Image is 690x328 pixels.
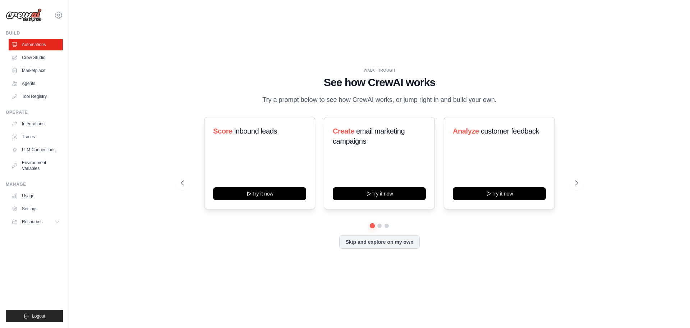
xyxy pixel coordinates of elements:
[6,30,63,36] div: Build
[181,76,578,89] h1: See how CrewAI works
[9,52,63,63] a: Crew Studio
[234,127,277,135] span: inbound leads
[9,65,63,76] a: Marketplace
[181,68,578,73] div: WALKTHROUGH
[213,187,306,200] button: Try it now
[9,190,63,202] a: Usage
[333,187,426,200] button: Try it now
[333,127,354,135] span: Create
[6,181,63,187] div: Manage
[9,216,63,228] button: Resources
[9,91,63,102] a: Tool Registry
[9,118,63,130] a: Integrations
[9,39,63,50] a: Automations
[654,293,690,328] iframe: Chat Widget
[339,235,419,249] button: Skip and explore on my own
[9,78,63,89] a: Agents
[9,157,63,174] a: Environment Variables
[9,203,63,215] a: Settings
[9,144,63,156] a: LLM Connections
[22,219,42,225] span: Resources
[32,313,45,319] span: Logout
[6,109,63,115] div: Operate
[6,310,63,322] button: Logout
[453,127,479,135] span: Analyze
[481,127,539,135] span: customer feedback
[213,127,233,135] span: Score
[259,95,500,105] p: Try a prompt below to see how CrewAI works, or jump right in and build your own.
[333,127,405,145] span: email marketing campaigns
[6,8,42,22] img: Logo
[9,131,63,143] a: Traces
[453,187,546,200] button: Try it now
